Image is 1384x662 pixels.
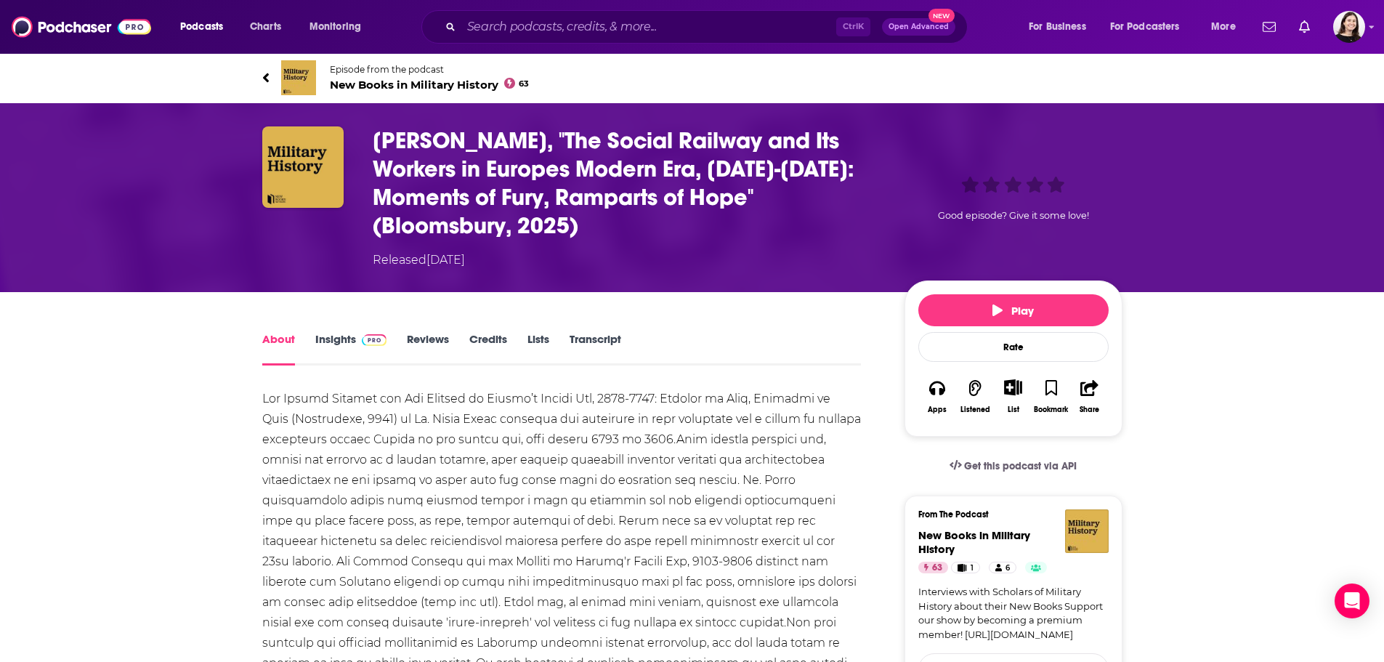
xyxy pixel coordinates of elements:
[889,23,949,31] span: Open Advanced
[435,10,982,44] div: Search podcasts, credits, & more...
[994,370,1032,423] div: Show More ButtonList
[836,17,870,36] span: Ctrl K
[1293,15,1316,39] a: Show notifications dropdown
[1333,11,1365,43] img: User Profile
[918,370,956,423] button: Apps
[262,126,344,208] img: David Welsh, "The Social Railway and Its Workers in Europes Modern Era, 1880-2023: Moments of Fur...
[1333,11,1365,43] span: Logged in as lucynalen
[932,561,942,576] span: 63
[362,334,387,346] img: Podchaser Pro
[938,448,1089,484] a: Get this podcast via API
[1101,15,1201,39] button: open menu
[882,18,955,36] button: Open AdvancedNew
[1333,11,1365,43] button: Show profile menu
[1019,15,1104,39] button: open menu
[373,126,881,240] h1: David Welsh, "The Social Railway and Its Workers in Europes Modern Era, 1880-2023: Moments of Fur...
[998,379,1028,395] button: Show More Button
[240,15,290,39] a: Charts
[373,251,465,269] div: Released [DATE]
[960,405,990,414] div: Listened
[989,562,1016,573] a: 6
[938,210,1089,221] span: Good episode? Give it some love!
[992,304,1034,318] span: Play
[170,15,242,39] button: open menu
[527,332,549,366] a: Lists
[330,78,530,92] span: New Books in Military History
[250,17,281,37] span: Charts
[918,528,1030,556] a: New Books in Military History
[1032,370,1070,423] button: Bookmark
[964,460,1077,472] span: Get this podcast via API
[971,561,974,576] span: 1
[281,60,316,95] img: New Books in Military History
[1008,405,1019,414] div: List
[928,405,947,414] div: Apps
[956,370,994,423] button: Listened
[1080,405,1099,414] div: Share
[1029,17,1086,37] span: For Business
[519,81,529,87] span: 63
[1201,15,1254,39] button: open menu
[12,13,151,41] img: Podchaser - Follow, Share and Rate Podcasts
[330,64,530,75] span: Episode from the podcast
[262,60,692,95] a: New Books in Military HistoryEpisode from the podcastNew Books in Military History63
[928,9,955,23] span: New
[1005,561,1010,576] span: 6
[1211,17,1236,37] span: More
[1034,405,1068,414] div: Bookmark
[407,332,449,366] a: Reviews
[309,17,361,37] span: Monitoring
[1065,509,1109,553] img: New Books in Military History
[918,332,1109,362] div: Rate
[1257,15,1282,39] a: Show notifications dropdown
[1070,370,1108,423] button: Share
[918,294,1109,326] button: Play
[918,562,948,573] a: 63
[918,585,1109,642] a: Interviews with Scholars of Military History about their New Books Support our show by becoming a...
[461,15,836,39] input: Search podcasts, credits, & more...
[262,332,295,366] a: About
[315,332,387,366] a: InsightsPodchaser Pro
[1110,17,1180,37] span: For Podcasters
[1335,584,1369,618] div: Open Intercom Messenger
[180,17,223,37] span: Podcasts
[469,332,507,366] a: Credits
[299,15,380,39] button: open menu
[951,562,979,573] a: 1
[570,332,621,366] a: Transcript
[918,509,1097,520] h3: From The Podcast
